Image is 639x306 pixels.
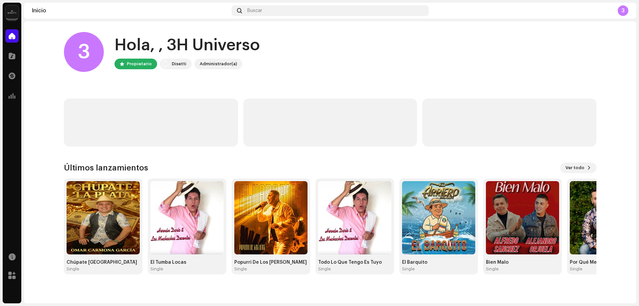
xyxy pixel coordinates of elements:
div: 3 [618,5,628,16]
div: Single [318,266,331,272]
div: 3 [64,32,104,72]
div: Single [234,266,247,272]
div: Single [150,266,163,272]
h3: Últimos lanzamientos [64,162,148,173]
div: Single [570,266,582,272]
div: El Tumba Locas [150,260,224,265]
div: Inicio [32,8,229,13]
div: Chúpate [GEOGRAPHIC_DATA] [67,260,140,265]
img: 7f54e581-d14a-4b28-9a99-c30fa140a203 [67,181,140,254]
div: Hola, , 3H Universo [114,35,260,56]
div: Propietario [127,60,152,68]
div: Single [67,266,79,272]
img: 02a7c2d3-3c89-4098-b12f-2ff2945c95ee [161,60,169,68]
div: Popurri De Los [PERSON_NAME] [234,260,308,265]
div: Single [402,266,415,272]
img: 8f8fa42b-5b1a-4e92-89eb-e2c0d1d97ca8 [486,181,559,254]
div: Single [486,266,499,272]
div: Disetti [172,60,186,68]
span: Buscar [247,8,262,13]
img: 6b1ff377-5a4d-4f4b-8a51-f76f2a6cdfac [402,181,475,254]
div: Administrador(a) [200,60,237,68]
div: Todo Lo Que Tengo Es Tuyo [318,260,391,265]
div: El Barquito [402,260,475,265]
span: Ver todo [565,161,584,174]
img: 67f8d761-5edc-4d22-854c-c7c13960cee9 [318,181,391,254]
img: 94fc8647-7cdc-4e26-8b28-df19a72eacbe [150,181,224,254]
img: 63188a0a-5b7a-4bc6-8754-875c4d4fda57 [234,181,308,254]
img: 02a7c2d3-3c89-4098-b12f-2ff2945c95ee [5,5,19,19]
button: Ver todo [560,162,596,173]
div: Bien Malo [486,260,559,265]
